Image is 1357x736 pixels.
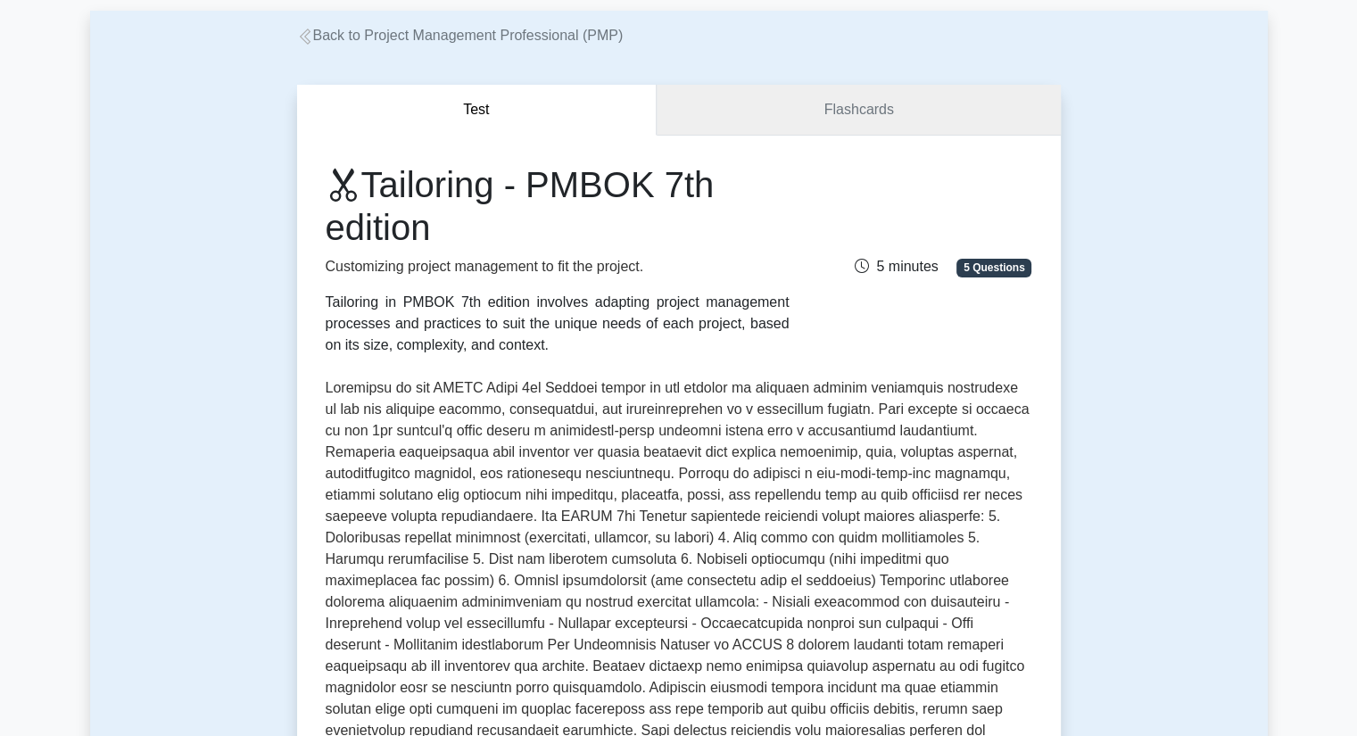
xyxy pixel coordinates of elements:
span: 5 minutes [855,259,938,274]
div: Tailoring in PMBOK 7th edition involves adapting project management processes and practices to su... [326,292,790,356]
button: Test [297,85,658,136]
a: Back to Project Management Professional (PMP) [297,28,624,43]
h1: Tailoring - PMBOK 7th edition [326,163,790,249]
a: Flashcards [657,85,1060,136]
p: Customizing project management to fit the project. [326,256,790,277]
span: 5 Questions [956,259,1031,277]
